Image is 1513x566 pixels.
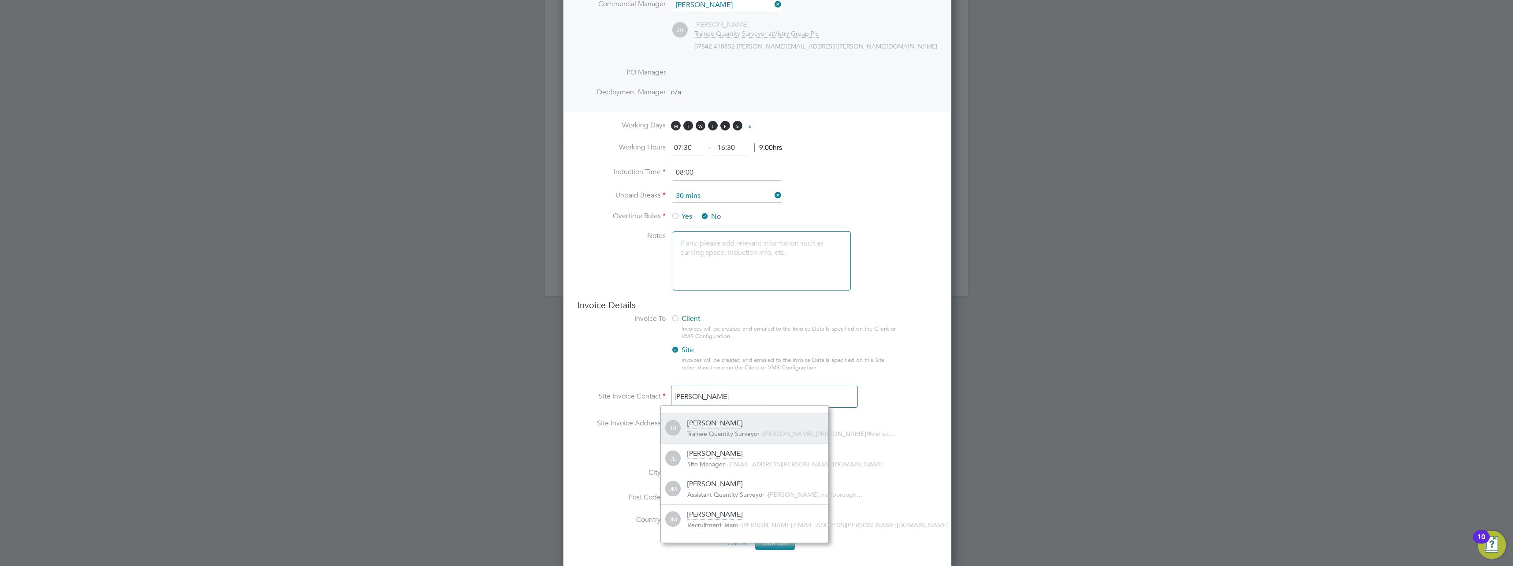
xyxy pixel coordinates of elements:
span: - [727,460,728,468]
span: - [761,430,763,438]
span: 07842 418852 [694,42,735,50]
span: No [701,212,721,221]
span: T [683,121,693,130]
div: Invoices will be created and emailed to the Invoice Details specified on this Site rather than th... [682,357,896,372]
input: Search Contacts... [671,389,776,405]
label: Working Days [578,121,666,130]
span: S [733,121,742,130]
span: [PERSON_NAME].marlborough… [768,491,863,499]
span: Save Site [762,539,788,547]
h3: Invoice Details [578,299,937,311]
label: Post Code [578,493,666,502]
span: Assistant Quantity Surveyor [687,491,764,499]
span: - [766,491,768,499]
label: Deployment Manager [578,88,666,97]
label: City [578,468,666,477]
div: [PERSON_NAME] [687,449,742,459]
span: JL [665,451,681,466]
span: JM [665,481,681,497]
span: Site Manager [687,460,725,468]
label: Client [671,314,889,324]
label: PO Manager [578,68,666,77]
div: 10 [1477,537,1485,548]
span: 9.00hrs [754,143,782,152]
span: Trainee Quantity Surveyor [687,430,760,438]
label: Country [578,515,666,525]
span: [EMAIL_ADDRESS][PERSON_NAME][DOMAIN_NAME] [728,460,885,468]
div: [PERSON_NAME] [687,510,742,520]
div: Invoices will be created and emailed to the Invoice Details specified on the Client or VMS Config... [682,325,896,340]
label: Overtime Rules [578,212,666,221]
label: Site [671,346,889,355]
span: [PERSON_NAME].[PERSON_NAME]@vistry.c… [763,430,896,438]
span: T [708,121,718,130]
span: [PERSON_NAME][EMAIL_ADDRESS][PERSON_NAME][DOMAIN_NAME] [737,42,937,50]
span: Yes [671,212,692,221]
span: Recruitment Team [687,521,738,529]
label: Site Invoice Contact [578,392,666,401]
label: Unpaid Breaks [578,191,666,200]
label: Working Hours [578,143,666,152]
span: F [720,121,730,130]
span: JH [665,421,681,436]
div: Vistry Group Plc [694,30,819,37]
span: Trainee Quantity Surveyor at [694,30,774,37]
span: JH [672,22,688,38]
label: Invoice To [578,314,666,324]
span: JM [665,512,681,527]
div: [PERSON_NAME] [687,480,742,489]
label: Notes [578,231,666,241]
span: W [696,121,705,130]
span: - [740,521,742,529]
input: 08:00 [671,140,705,156]
span: n/a [671,88,681,97]
span: ‐ [707,143,712,152]
label: Site Invoice Address [578,419,666,428]
div: [PERSON_NAME] [687,419,742,428]
div: [PERSON_NAME] [694,20,819,30]
button: Save Site [755,536,795,550]
button: Open Resource Center, 10 new notifications [1478,531,1506,559]
button: Cancel [720,536,753,550]
span: [PERSON_NAME][EMAIL_ADDRESS][PERSON_NAME][DOMAIN_NAME] [742,521,949,529]
span: M [671,121,681,130]
input: Select one [673,190,782,203]
label: Induction Time [578,168,666,177]
span: S [745,121,755,130]
input: 17:00 [714,140,748,156]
